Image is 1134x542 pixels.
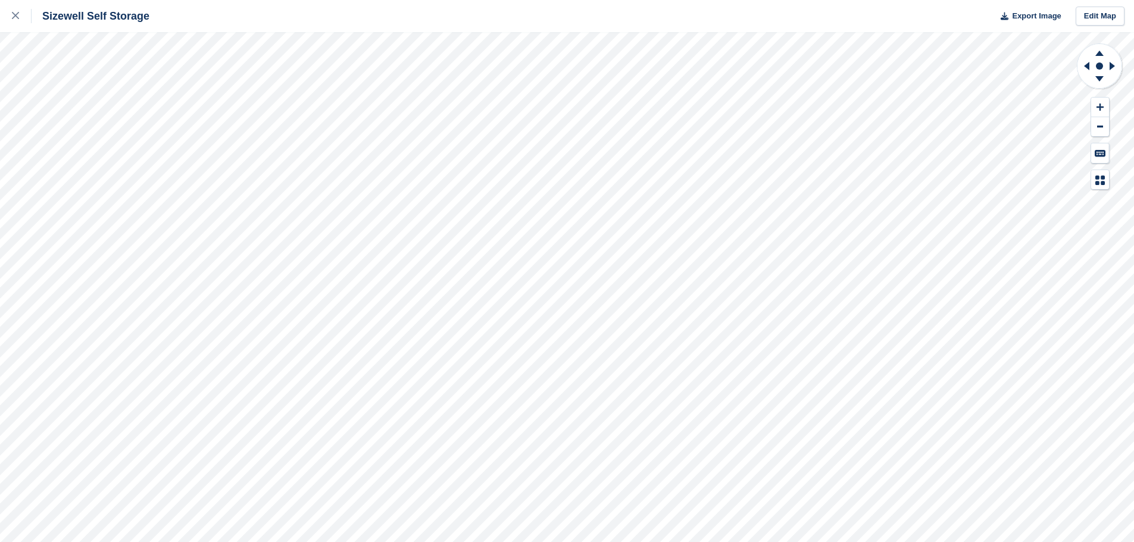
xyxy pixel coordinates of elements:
[1091,170,1109,190] button: Map Legend
[32,9,149,23] div: Sizewell Self Storage
[1076,7,1124,26] a: Edit Map
[994,7,1061,26] button: Export Image
[1012,10,1061,22] span: Export Image
[1091,143,1109,163] button: Keyboard Shortcuts
[1091,98,1109,117] button: Zoom In
[1091,117,1109,137] button: Zoom Out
